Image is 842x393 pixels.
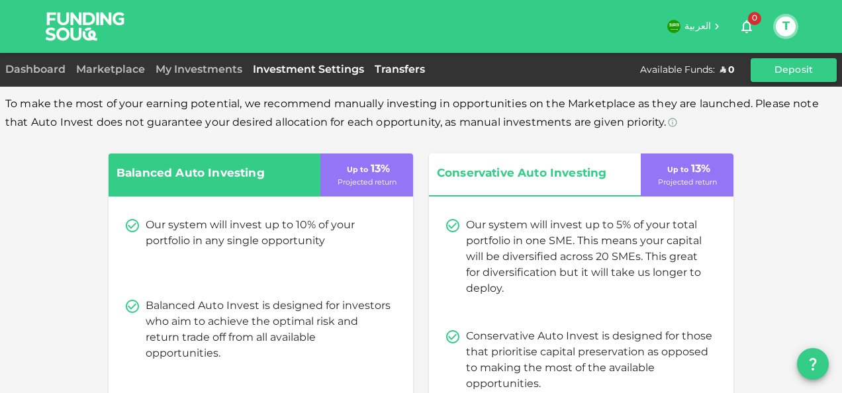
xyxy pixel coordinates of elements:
span: To make the most of your earning potential, we recommend manually investing in opportunities on t... [5,99,819,128]
p: 13 % [665,161,710,177]
button: question [797,348,829,380]
button: T [776,17,796,36]
a: Transfers [369,65,430,75]
p: Projected return [338,177,397,189]
span: Up to [347,167,368,173]
span: Conservative Auto Investing [437,164,616,184]
p: Our system will invest up to 10% of your portfolio in any single opportunity [146,218,392,249]
p: Conservative Auto Invest is designed for those that prioritise capital preservation as opposed to... [466,329,712,392]
p: 13 % [344,161,390,177]
span: العربية [684,22,711,31]
img: flag-sa.b9a346574cdc8950dd34b50780441f57.svg [667,20,680,33]
div: ʢ 0 [720,64,735,77]
span: Up to [667,167,688,173]
button: 0 [733,13,760,40]
div: Available Funds : [640,64,715,77]
a: Investment Settings [248,65,369,75]
a: Dashboard [5,65,71,75]
span: 0 [748,12,761,25]
a: Marketplace [71,65,150,75]
p: Balanced Auto Invest is designed for investors who aim to achieve the optimal risk and return tra... [146,298,392,362]
span: Balanced Auto Investing [117,164,295,184]
p: Our system will invest up to 5% of your total portfolio in one SME. This means your capital will ... [466,218,712,297]
a: My Investments [150,65,248,75]
p: Projected return [658,177,717,189]
button: Deposit [751,58,837,82]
